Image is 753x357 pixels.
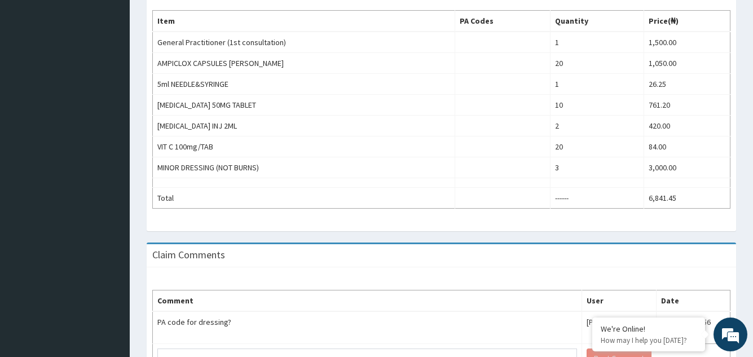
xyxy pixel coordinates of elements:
[550,53,644,74] td: 20
[656,311,730,344] td: [DATE] 10:19:56 GMT
[153,32,455,53] td: General Practitioner (1st consultation)
[644,53,730,74] td: 1,050.00
[644,157,730,178] td: 3,000.00
[550,157,644,178] td: 3
[550,136,644,157] td: 20
[21,56,46,85] img: d_794563401_company_1708531726252_794563401
[455,11,550,32] th: PA Codes
[6,237,215,277] textarea: Type your message and hit 'Enter'
[153,157,455,178] td: MINOR DRESSING (NOT BURNS)
[550,32,644,53] td: 1
[644,188,730,209] td: 6,841.45
[65,107,156,221] span: We're online!
[550,188,644,209] td: ------
[582,290,657,312] th: User
[644,95,730,116] td: 761.20
[550,116,644,136] td: 2
[153,311,582,344] td: PA code for dressing?
[550,74,644,95] td: 1
[153,290,582,312] th: Comment
[152,250,225,260] h3: Claim Comments
[644,32,730,53] td: 1,500.00
[644,11,730,32] th: Price(₦)
[153,53,455,74] td: AMPICLOX CAPSULES [PERSON_NAME]
[153,11,455,32] th: Item
[644,136,730,157] td: 84.00
[153,116,455,136] td: [MEDICAL_DATA] INJ 2ML
[644,74,730,95] td: 26.25
[601,324,697,334] div: We're Online!
[153,136,455,157] td: VIT C 100mg/TAB
[601,336,697,345] p: How may I help you today?
[550,11,644,32] th: Quantity
[656,290,730,312] th: Date
[153,188,455,209] td: Total
[153,74,455,95] td: 5ml NEEDLE&SYRINGE
[153,95,455,116] td: [MEDICAL_DATA] 50MG TABLET
[550,95,644,116] td: 10
[644,116,730,136] td: 420.00
[185,6,212,33] div: Minimize live chat window
[59,63,190,78] div: Chat with us now
[582,311,657,344] td: [PERSON_NAME]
